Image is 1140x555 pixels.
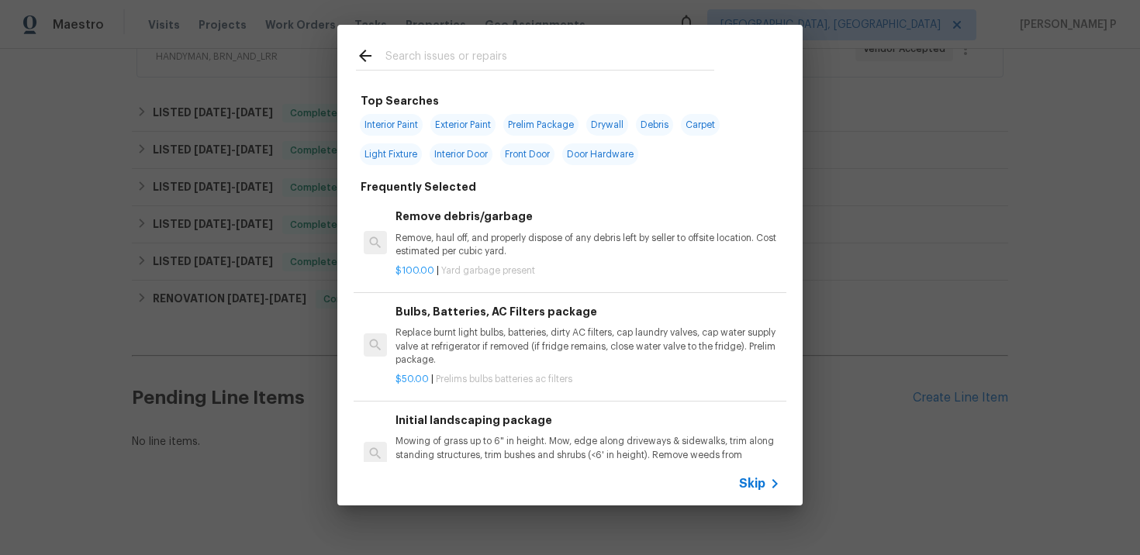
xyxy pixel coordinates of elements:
span: Interior Paint [360,114,423,136]
span: Drywall [586,114,628,136]
span: Exterior Paint [430,114,496,136]
span: Door Hardware [562,143,638,165]
span: Light Fixture [360,143,422,165]
span: Yard garbage present [441,266,535,275]
h6: Frequently Selected [361,178,476,195]
span: Front Door [500,143,554,165]
span: Debris [636,114,673,136]
h6: Top Searches [361,92,439,109]
h6: Initial landscaping package [396,412,780,429]
p: Remove, haul off, and properly dispose of any debris left by seller to offsite location. Cost est... [396,232,780,258]
span: Prelims bulbs batteries ac filters [436,374,572,384]
span: Prelim Package [503,114,579,136]
input: Search issues or repairs [385,47,714,70]
h6: Bulbs, Batteries, AC Filters package [396,303,780,320]
span: Carpet [681,114,720,136]
p: Replace burnt light bulbs, batteries, dirty AC filters, cap laundry valves, cap water supply valv... [396,326,780,366]
span: $50.00 [396,374,429,384]
p: | [396,264,780,277]
p: | [396,373,780,386]
span: Interior Door [430,143,492,165]
h6: Remove debris/garbage [396,208,780,225]
span: $100.00 [396,266,434,275]
span: Skip [739,476,765,491]
p: Mowing of grass up to 6" in height. Mow, edge along driveways & sidewalks, trim along standing st... [396,435,780,474]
